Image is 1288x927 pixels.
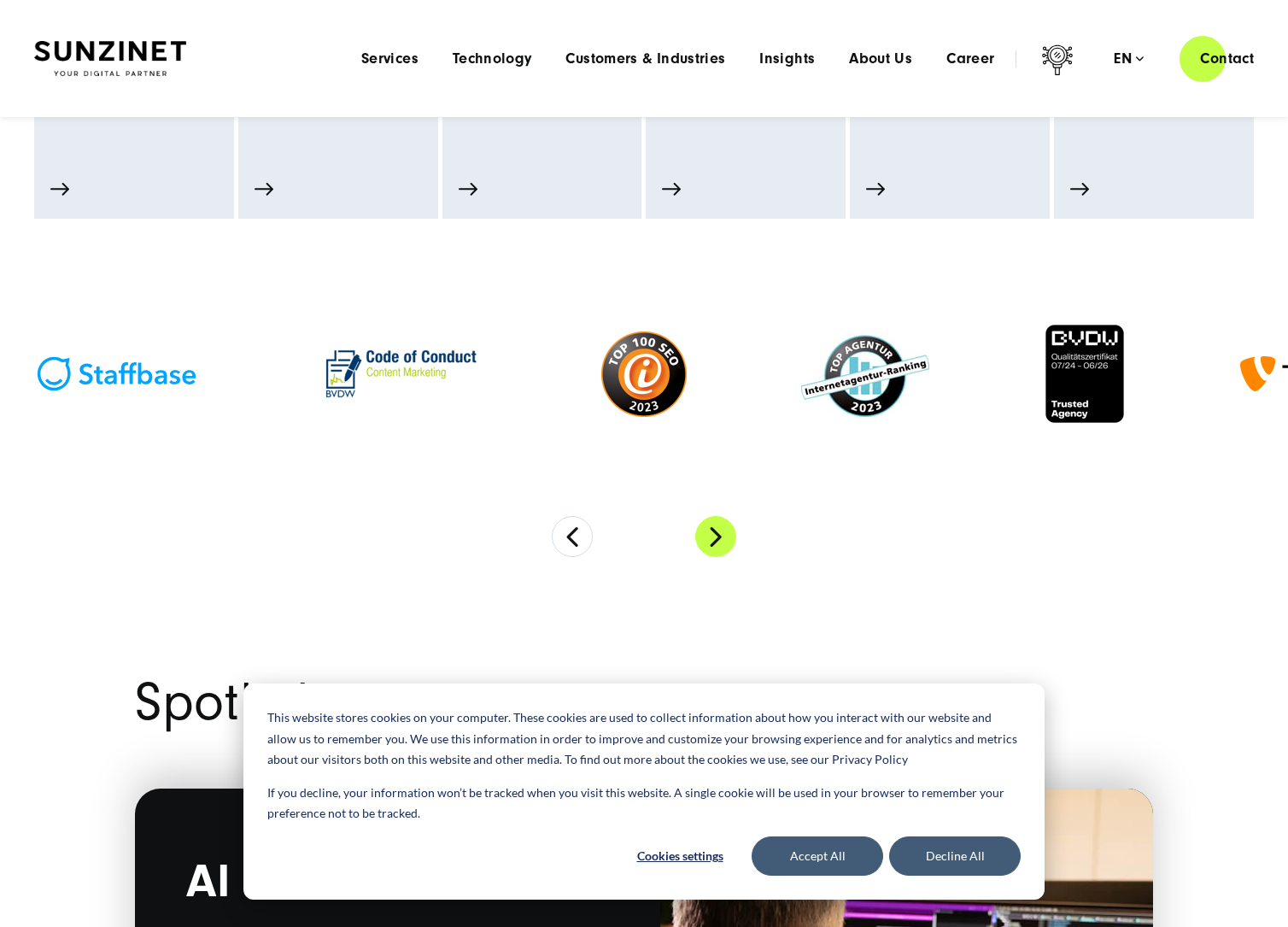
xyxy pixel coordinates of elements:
img: BVDW Quality certificate - Full Service Digital Agency SUNZINET [1044,323,1126,425]
img: SUNZINET Full Service Digital Agentur [34,41,186,77]
p: If you decline, your information won’t be tracked when you visit this website. A single cookie wi... [267,783,1021,824]
h2: Spotlight [135,677,1153,729]
button: Previous [552,516,593,557]
div: en [1114,50,1144,67]
button: Decline All [889,836,1021,876]
a: Contact [1180,34,1274,83]
a: Services [361,50,419,67]
button: Next [695,516,736,557]
img: BVDW Code of Conduct badge - Digital Marketing Agency SUNZINET [316,340,487,408]
button: Cookies settings [614,836,746,876]
a: Career [946,50,994,67]
img: Staffbase Partner Agency - Digital Workplace Agency SUNZINET [31,355,202,393]
div: Cookie banner [243,684,1045,900]
a: Insights [759,50,815,67]
a: About Us [849,50,912,67]
p: This website stores cookies on your computer. These cookies are used to collect information about... [267,707,1021,771]
a: Technology [453,50,532,67]
img: I business top 100 SEO badge - SEO Agency SUNZINET [601,331,687,417]
a: Customers & Industries [565,50,725,67]
img: SUNZINET Top Internet Agency Badge - Full Service Digital Agency SUNZINET [801,331,929,417]
button: Accept All [752,836,883,876]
